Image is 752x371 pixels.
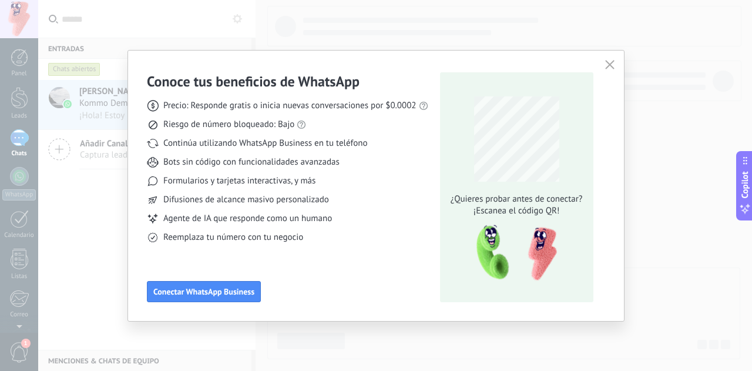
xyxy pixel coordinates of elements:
span: Continúa utilizando WhatsApp Business en tu teléfono [163,138,367,149]
span: Bots sin código con funcionalidades avanzadas [163,156,340,168]
span: ¡Escanea el código QR! [447,205,586,217]
h3: Conoce tus beneficios de WhatsApp [147,72,360,91]
span: Riesgo de número bloqueado: Bajo [163,119,294,131]
span: Reemplaza tu número con tu negocio [163,232,303,243]
span: Copilot [739,171,751,198]
button: Conectar WhatsApp Business [147,281,261,302]
span: Agente de IA que responde como un humano [163,213,332,225]
span: Conectar WhatsApp Business [153,288,254,296]
span: Precio: Responde gratis o inicia nuevas conversaciones por $0.0002 [163,100,417,112]
img: qr-pic-1x.png [466,222,559,285]
span: Formularios y tarjetas interactivas, y más [163,175,315,187]
span: Difusiones de alcance masivo personalizado [163,194,329,206]
span: ¿Quieres probar antes de conectar? [447,193,586,205]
